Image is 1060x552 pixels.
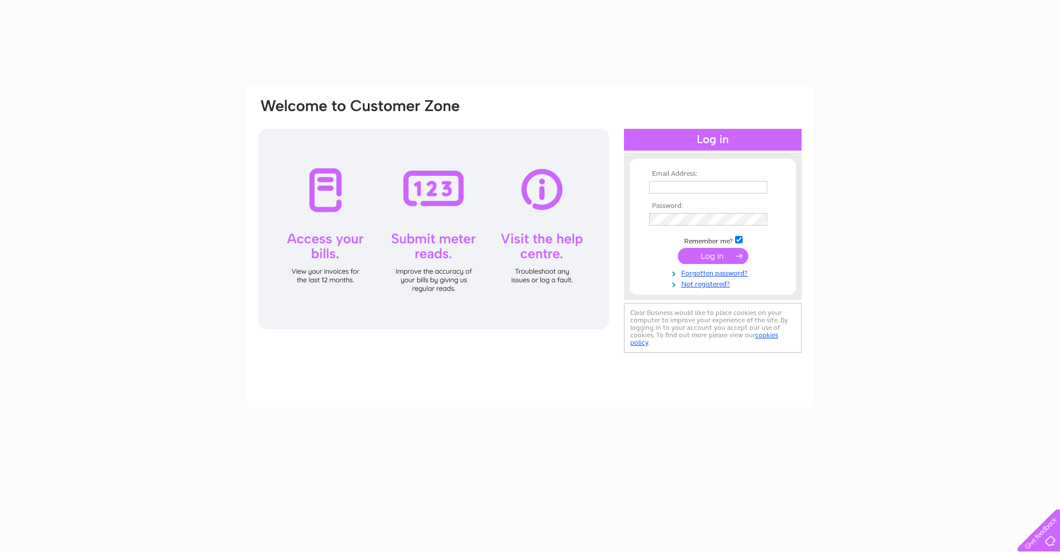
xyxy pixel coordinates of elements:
th: Password: [646,202,779,210]
input: Submit [678,248,748,264]
td: Remember me? [646,234,779,246]
a: Forgotten password? [649,267,779,278]
div: Clear Business would like to place cookies on your computer to improve your experience of the sit... [624,303,802,353]
a: Not registered? [649,278,779,289]
th: Email Address: [646,170,779,178]
a: cookies policy [630,331,778,346]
